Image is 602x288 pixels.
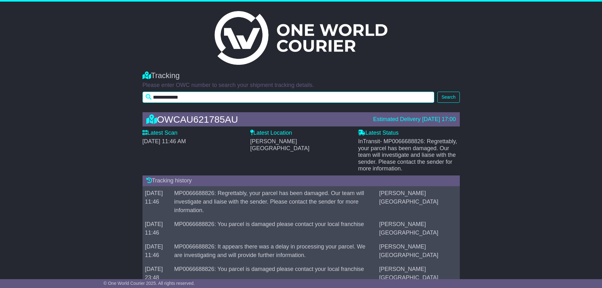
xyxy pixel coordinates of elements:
[250,138,309,151] span: [PERSON_NAME][GEOGRAPHIC_DATA]
[358,130,398,137] label: Latest Status
[377,186,460,217] td: [PERSON_NAME][GEOGRAPHIC_DATA]
[143,175,460,186] div: Tracking history
[143,130,178,137] label: Latest Scan
[172,186,376,217] td: MP0066688826: Regrettably, your parcel has been damaged. Our team will investigate and liaise wit...
[143,240,172,262] td: [DATE] 11:46
[437,92,459,103] button: Search
[143,138,186,144] span: [DATE] 11:46 AM
[104,281,195,286] span: © One World Courier 2025. All rights reserved.
[172,240,376,262] td: MP0066688826: It appears there was a delay in processing your parcel. We are investigating and wi...
[143,262,172,285] td: [DATE] 23:48
[377,262,460,285] td: [PERSON_NAME][GEOGRAPHIC_DATA]
[373,116,456,123] div: Estimated Delivery [DATE] 17:00
[250,130,292,137] label: Latest Location
[143,186,172,217] td: [DATE] 11:46
[143,82,460,89] p: Please enter OWC number to search your shipment tracking details.
[377,240,460,262] td: [PERSON_NAME][GEOGRAPHIC_DATA]
[143,217,172,240] td: [DATE] 11:46
[358,138,457,172] span: InTransit
[215,11,387,65] img: Light
[143,71,460,80] div: Tracking
[358,138,457,172] span: - MP0066688826: Regrettably, your parcel has been damaged. Our team will investigate and liaise w...
[172,217,376,240] td: MP0066688826: You parcel is damaged please contact your local franchise
[143,114,370,125] div: OWCAU621785AU
[172,262,376,285] td: MP0066688826: You parcel is damaged please contact your local franchise
[377,217,460,240] td: [PERSON_NAME][GEOGRAPHIC_DATA]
